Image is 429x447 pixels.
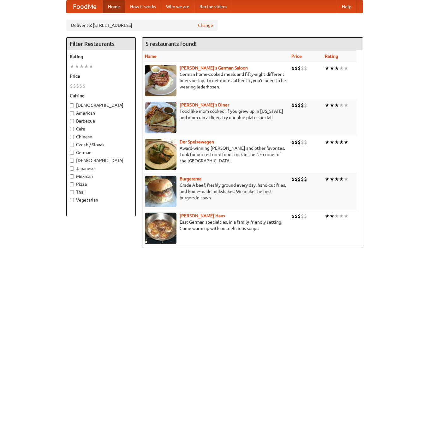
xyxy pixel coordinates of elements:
[304,102,307,109] li: $
[180,65,248,70] a: [PERSON_NAME]'s German Saloon
[334,102,339,109] li: ★
[301,139,304,146] li: $
[70,190,74,194] input: Thai
[145,219,286,232] p: East German specialties, in a family-friendly setting. Come warm up with our delicious soups.
[325,102,330,109] li: ★
[70,157,132,164] label: [DEMOGRAPHIC_DATA]
[70,142,132,148] label: Czech / Slovak
[295,213,298,220] li: $
[70,73,132,79] h5: Price
[298,139,301,146] li: $
[70,118,132,124] label: Barbecue
[70,126,132,132] label: Cafe
[334,213,339,220] li: ★
[79,63,84,70] li: ★
[334,139,339,146] li: ★
[70,111,74,115] input: American
[304,65,307,72] li: $
[70,103,74,107] input: [DEMOGRAPHIC_DATA]
[103,0,125,13] a: Home
[298,65,301,72] li: $
[70,119,74,123] input: Barbecue
[145,139,176,170] img: speisewagen.jpg
[67,0,103,13] a: FoodMe
[70,151,74,155] input: German
[180,213,225,218] a: [PERSON_NAME] Haus
[73,82,76,89] li: $
[334,65,339,72] li: ★
[301,65,304,72] li: $
[298,102,301,109] li: $
[295,139,298,146] li: $
[298,176,301,183] li: $
[304,176,307,183] li: $
[339,176,344,183] li: ★
[70,93,132,99] h5: Cuisine
[344,139,349,146] li: ★
[70,181,132,187] label: Pizza
[291,213,295,220] li: $
[70,134,132,140] label: Chinese
[180,102,229,107] a: [PERSON_NAME]'s Diner
[295,176,298,183] li: $
[291,102,295,109] li: $
[70,53,132,60] h5: Rating
[325,213,330,220] li: ★
[145,176,176,207] img: burgerama.jpg
[339,139,344,146] li: ★
[344,176,349,183] li: ★
[84,63,89,70] li: ★
[145,145,286,164] p: Award-winning [PERSON_NAME] and other favorites. Look for our restored food truck in the NE corne...
[70,189,132,195] label: Thai
[330,213,334,220] li: ★
[70,198,74,202] input: Vegetarian
[70,166,74,171] input: Japanese
[146,41,197,47] ng-pluralize: 5 restaurants found!
[66,20,218,31] div: Deliver to: [STREET_ADDRESS]
[295,102,298,109] li: $
[67,38,135,50] h4: Filter Restaurants
[70,63,74,70] li: ★
[70,149,132,156] label: German
[70,82,73,89] li: $
[76,82,79,89] li: $
[180,139,214,144] b: Der Speisewagen
[145,182,286,201] p: Grade A beef, freshly ground every day, hand-cut fries, and home-made milkshakes. We make the bes...
[325,176,330,183] li: ★
[325,65,330,72] li: ★
[180,176,201,181] a: Burgerama
[291,65,295,72] li: $
[344,65,349,72] li: ★
[304,213,307,220] li: $
[291,176,295,183] li: $
[79,82,82,89] li: $
[339,102,344,109] li: ★
[70,182,74,186] input: Pizza
[291,139,295,146] li: $
[82,82,86,89] li: $
[125,0,161,13] a: How it works
[301,102,304,109] li: $
[344,102,349,109] li: ★
[304,139,307,146] li: $
[74,63,79,70] li: ★
[339,213,344,220] li: ★
[70,173,132,179] label: Mexican
[334,176,339,183] li: ★
[344,213,349,220] li: ★
[339,65,344,72] li: ★
[70,197,132,203] label: Vegetarian
[325,139,330,146] li: ★
[291,54,302,59] a: Price
[295,65,298,72] li: $
[145,65,176,96] img: esthers.jpg
[70,165,132,172] label: Japanese
[325,54,338,59] a: Rating
[70,135,74,139] input: Chinese
[70,174,74,178] input: Mexican
[330,176,334,183] li: ★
